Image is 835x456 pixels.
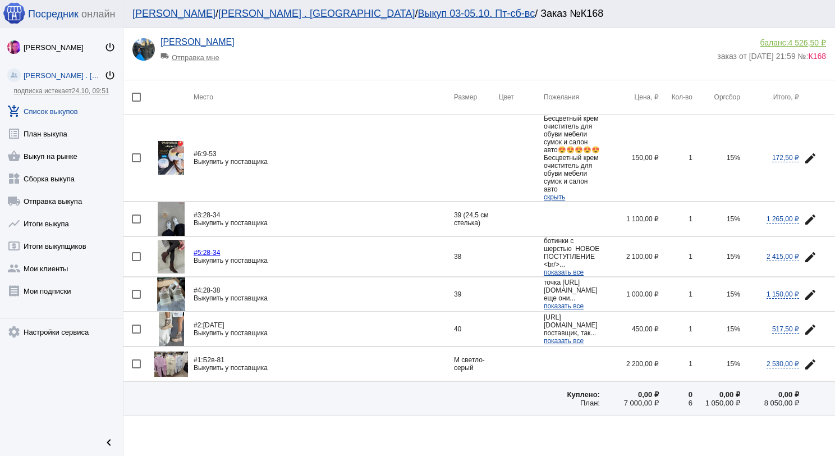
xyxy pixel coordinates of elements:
[740,390,799,399] div: 0,00 ₽
[7,194,21,208] mat-icon: local_shipping
[692,80,740,115] th: Оргсбор
[727,215,740,223] span: 15%
[544,268,584,276] span: показать все
[454,253,499,261] div: 38
[544,80,600,115] th: Пожелания
[600,390,659,399] div: 0,00 ₽
[104,42,116,53] mat-icon: power_settings_new
[132,8,215,19] a: [PERSON_NAME]
[194,364,454,372] div: Выкупить у поставщика
[218,8,415,19] a: [PERSON_NAME] . [GEOGRAPHIC_DATA]
[659,154,692,162] div: 1
[81,8,115,20] span: онлайн
[804,288,817,302] mat-icon: edit
[659,290,692,298] div: 1
[194,286,203,294] span: #4:
[454,80,499,115] th: Размер
[600,399,659,407] div: 7 000,00 ₽
[600,80,659,115] th: Цена, ₽
[13,87,109,95] a: подписка истекает24.10, 09:51
[767,253,799,261] span: 2 415,00 ₽
[132,38,155,61] img: YV7H7BcZRG1VT6WOa98Raj_l4iNv0isz3E1mt2TfuFZBzpPiMwqlQUCSKvQj5Pyya6uA4U-VAZzfiOpgD-JFQrq3.jpg
[7,149,21,163] mat-icon: shopping_basket
[804,250,817,264] mat-icon: edit
[194,249,220,257] a: #5:28-34
[194,321,224,329] span: [DATE]
[72,87,109,95] span: 24.10, 09:51
[659,253,692,261] div: 1
[194,158,454,166] div: Выкупить у поставщика
[659,215,692,223] div: 1
[727,290,740,298] span: 15%
[194,329,454,337] div: Выкупить у поставщика
[160,52,172,60] mat-icon: local_shipping
[7,325,21,339] mat-icon: settings
[194,294,454,302] div: Выкупить у поставщика
[160,47,253,62] div: Отправка мне
[767,215,799,224] span: 1 265,00 ₽
[158,240,185,273] img: -USFP4PfMVSkn3TXcAFGV1B996qsPlIGoTBtrHlXjpvTqNXAjDASuf3rwdbt3pKFnKKIf8L1Fgag7SBAM5YmR8Ar.jpg
[740,399,799,407] div: 8 050,00 ₽
[767,290,799,299] span: 1 150,00 ₽
[600,154,659,162] div: 150,00 ₽
[24,71,104,80] div: [PERSON_NAME] . [GEOGRAPHIC_DATA]
[600,253,659,261] div: 2 100,00 ₽
[160,37,235,47] a: [PERSON_NAME]
[600,325,659,333] div: 450,00 ₽
[3,2,25,24] img: apple-icon-60x60.png
[159,312,184,346] img: RF7gxK.jpg
[544,399,600,407] div: План:
[194,249,203,257] span: #5:
[194,257,454,265] div: Выкупить у поставщика
[194,211,220,219] span: 28-34
[727,325,740,333] span: 15%
[194,150,203,158] span: #6:
[158,202,185,236] img: hUWvVX.jpg
[194,356,203,364] span: #1:
[7,239,21,253] mat-icon: local_atm
[659,80,692,115] th: Кол-во
[454,325,499,333] div: 40
[7,104,21,118] mat-icon: add_shopping_cart
[544,115,600,201] app-description-cutted: Бесцветный крем очиститель для обуви мебели сумок и салон авто😍😍😍😍😍 Бесцветный крем очиститель дл...
[7,127,21,140] mat-icon: list_alt
[659,390,692,399] div: 0
[772,154,799,162] span: 172,50 ₽
[717,38,826,47] div: баланс:
[194,150,217,158] span: 9-53
[692,390,740,399] div: 0,00 ₽
[804,358,817,371] mat-icon: edit
[767,360,799,368] span: 2 530,00 ₽
[7,217,21,230] mat-icon: show_chart
[600,360,659,368] div: 2 200,00 ₽
[104,70,116,81] mat-icon: power_settings_new
[194,321,203,329] span: #2:
[7,284,21,298] mat-icon: receipt
[772,325,799,334] span: 517,50 ₽
[659,399,692,407] div: 6
[102,436,116,449] mat-icon: chevron_left
[24,43,104,52] div: [PERSON_NAME]
[194,219,454,227] div: Выкупить у поставщика
[600,215,659,223] div: 1 100,00 ₽
[454,211,499,227] div: 39 (24,5 см стелька)
[659,360,692,368] div: 1
[659,325,692,333] div: 1
[544,279,600,310] app-description-cutted: точка [URL][DOMAIN_NAME] еще они...
[499,80,544,115] th: Цвет
[808,52,826,61] span: К168
[417,8,535,19] a: Выкуп 03-05.10. Пт-сб-вс
[194,356,224,364] span: Б2в-81
[7,172,21,185] mat-icon: widgets
[157,277,185,311] img: 8tP0P5.jpg
[804,323,817,336] mat-icon: edit
[544,237,600,276] app-description-cutted: ботинки с шерстью ️️ НОВОЕ ПОСТУПЛЕНИЕ ️️<br/>️️...
[7,262,21,275] mat-icon: group
[544,302,584,310] span: показать все
[454,356,499,372] div: М светло-серый
[804,213,817,226] mat-icon: edit
[7,40,21,54] img: 73xLq58P2BOqs-qIllg3xXCtabieAB0OMVER0XTxHpc0AjG-Rb2SSuXsq4It7hEfqgBcQNho.jpg
[158,141,183,175] img: Ab3h9X.jpg
[454,290,499,298] div: 39
[727,360,740,368] span: 15%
